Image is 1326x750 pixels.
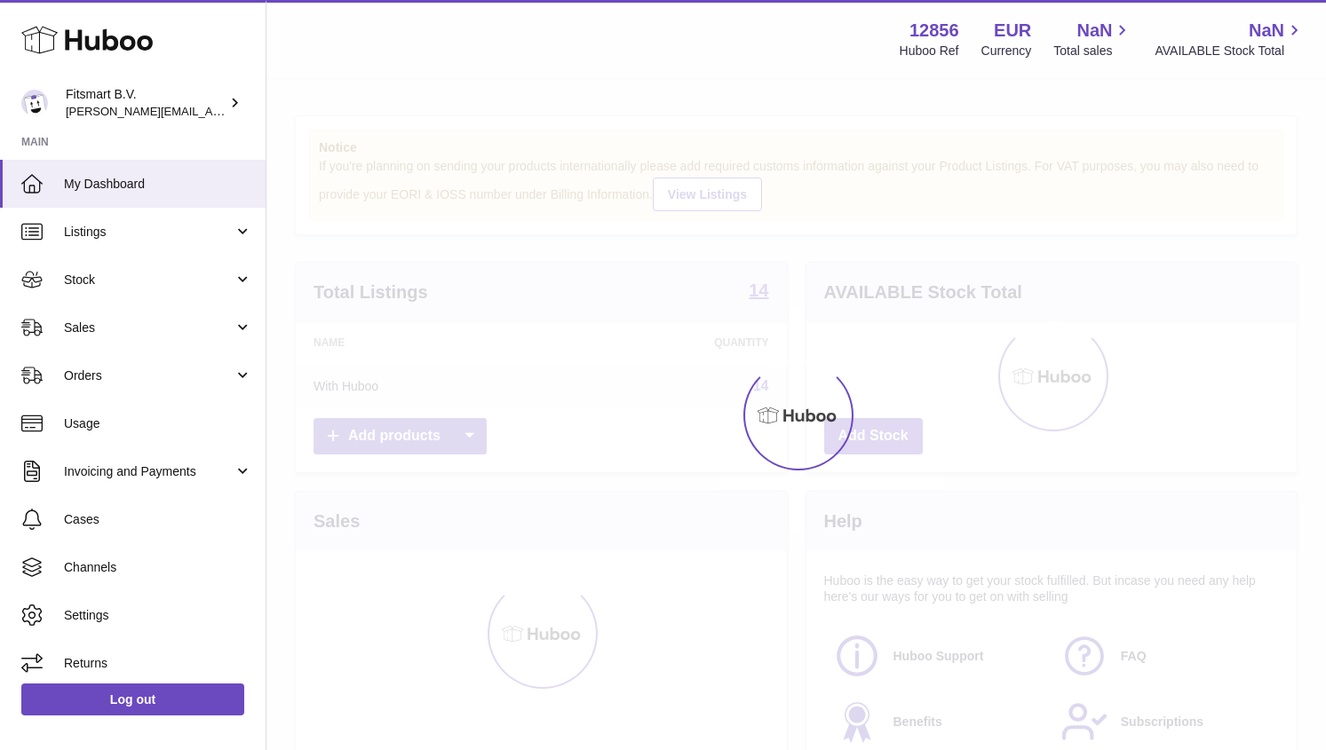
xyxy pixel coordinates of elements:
span: Orders [64,367,234,384]
span: Sales [64,320,234,336]
img: jonathan@leaderoo.com [21,90,48,116]
div: Huboo Ref [900,43,959,59]
a: NaN AVAILABLE Stock Total [1155,19,1305,59]
a: NaN Total sales [1053,19,1132,59]
span: Total sales [1053,43,1132,59]
div: Fitsmart B.V. [66,86,226,120]
span: Invoicing and Payments [64,463,234,480]
span: Returns [64,655,252,672]
strong: EUR [994,19,1031,43]
span: NaN [1249,19,1284,43]
span: Channels [64,559,252,576]
strong: 12856 [909,19,959,43]
span: AVAILABLE Stock Total [1155,43,1305,59]
span: Stock [64,272,234,288]
span: Usage [64,415,252,432]
span: Listings [64,224,234,241]
span: [PERSON_NAME][EMAIL_ADDRESS][DOMAIN_NAME] [66,104,356,118]
span: Settings [64,607,252,624]
div: Currency [981,43,1032,59]
span: NaN [1076,19,1112,43]
a: Log out [21,683,244,715]
span: Cases [64,511,252,528]
span: My Dashboard [64,176,252,193]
